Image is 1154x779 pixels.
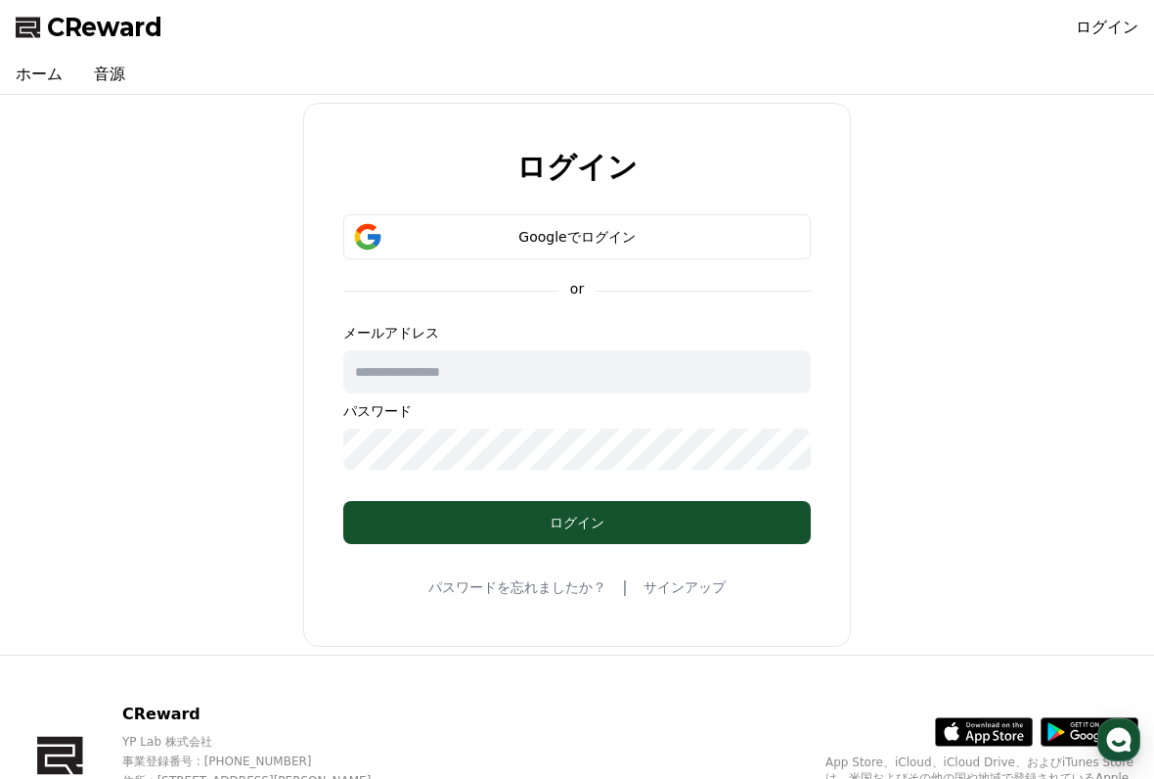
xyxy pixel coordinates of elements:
a: Home [6,724,386,773]
h2: ログイン [516,151,638,183]
a: Messages [386,724,767,773]
a: 音源 [78,55,141,94]
span: Settings [932,754,983,770]
p: or [558,279,596,298]
span: Messages [547,755,607,771]
a: サインアップ [644,577,726,597]
button: Googleでログイン [343,214,811,259]
p: YP Lab 株式会社 [122,734,405,750]
a: パスワードを忘れましたか？ [428,577,606,597]
p: パスワード [343,401,811,421]
span: | [622,575,627,599]
button: ログイン [343,501,811,544]
p: 事業登録番号 : [PHONE_NUMBER] [122,754,405,769]
a: ログイン [1076,16,1138,39]
p: メールアドレス [343,323,811,343]
div: Googleでログイン [372,227,782,247]
p: CReward [122,703,405,726]
div: ログイン [382,513,772,532]
a: Settings [768,724,1148,773]
span: CReward [47,12,162,43]
span: Home [178,754,214,770]
a: CReward [16,12,162,43]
